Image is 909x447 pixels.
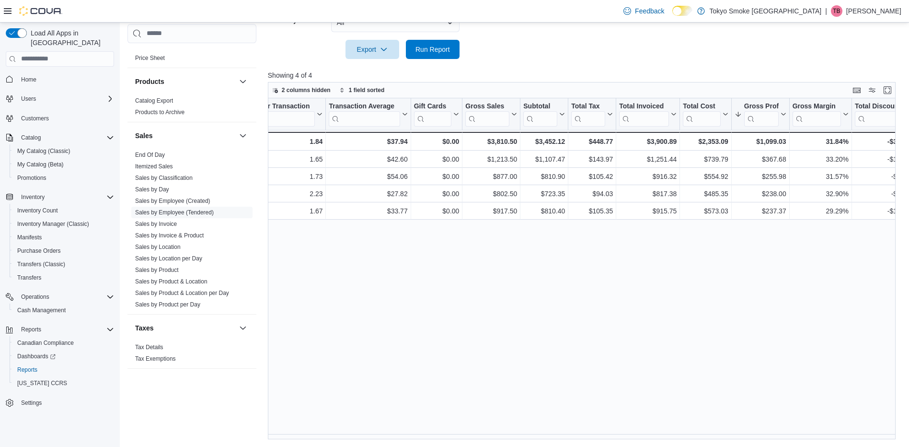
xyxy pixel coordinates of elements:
div: Total Cost [683,102,720,111]
a: Promotions [13,172,50,184]
div: Gift Card Sales [414,102,451,126]
div: Gross Sales [465,102,509,111]
a: My Catalog (Beta) [13,159,68,170]
div: $802.50 [465,188,517,200]
button: Taxes [237,322,249,334]
div: $554.92 [683,171,728,182]
button: Pricing [237,33,249,45]
button: Inventory Manager (Classic) [10,217,118,231]
button: Sales [135,131,235,141]
a: Dashboards [10,350,118,363]
button: Transaction Average [329,102,407,126]
span: Users [21,95,36,103]
div: Total Invoiced [619,102,669,111]
a: Manifests [13,232,46,243]
button: Transfers (Classic) [10,258,118,271]
span: Catalog [17,132,114,143]
button: Subtotal [523,102,565,126]
div: $0.00 [414,205,459,217]
span: Operations [17,291,114,303]
a: Feedback [620,1,668,21]
button: Purchase Orders [10,244,118,258]
div: Subtotal [523,102,557,126]
button: Inventory Count [10,204,118,217]
span: Export [351,40,393,59]
span: Reports [13,364,114,376]
div: $1,099.03 [735,136,786,147]
span: Reports [17,366,37,374]
div: $237.37 [735,205,786,217]
div: $33.77 [329,205,407,217]
span: Sales by Employee (Tendered) [135,209,214,216]
a: Inventory Manager (Classic) [13,218,93,230]
a: Price Sheet [135,55,165,61]
button: Reports [2,323,118,336]
span: Transfers (Classic) [13,259,114,270]
button: Reports [10,363,118,376]
a: Sales by Location per Day [135,255,202,262]
a: Tax Exemptions [135,355,176,362]
a: Sales by Day [135,186,169,193]
div: $723.35 [523,188,565,200]
input: Dark Mode [672,6,692,16]
span: Washington CCRS [13,377,114,389]
button: Gross Sales [465,102,517,126]
span: Inventory [21,193,45,201]
a: End Of Day [135,152,165,158]
button: Catalog [17,132,45,143]
div: 1.67 [246,205,322,217]
span: Price Sheet [135,54,165,62]
button: Canadian Compliance [10,336,118,350]
div: Total Tax [571,102,605,111]
div: Gift Cards [414,102,451,111]
div: Gross Profit [744,102,779,111]
button: Total Tax [571,102,613,126]
button: Customers [2,111,118,125]
div: Transaction Average [329,102,400,111]
p: | [825,5,827,17]
span: Sales by Invoice [135,220,177,228]
span: Promotions [13,172,114,184]
span: My Catalog (Classic) [13,145,114,157]
div: $2,353.09 [683,136,728,147]
div: $810.90 [523,171,565,182]
a: Sales by Invoice [135,221,177,227]
div: $1,251.44 [619,153,677,165]
span: Sales by Location [135,243,181,251]
span: Run Report [415,45,450,54]
a: Settings [17,397,46,409]
button: Gross Margin [792,102,848,126]
div: Qty Per Transaction [246,102,315,111]
button: Gross Profit [735,102,786,126]
span: End Of Day [135,151,165,159]
button: Reports [17,324,45,335]
div: 33.20% [792,153,848,165]
button: Display options [866,84,878,96]
button: Operations [2,290,118,304]
span: Canadian Compliance [17,339,74,347]
a: Transfers (Classic) [13,259,69,270]
div: $143.97 [571,153,613,165]
button: Transfers [10,271,118,284]
button: Run Report [406,40,460,59]
button: Export [345,40,399,59]
button: Operations [17,291,53,303]
a: Sales by Product [135,267,179,273]
button: Promotions [10,171,118,185]
span: Customers [21,115,49,122]
span: 2 columns hidden [282,86,331,94]
span: Inventory Count [13,205,114,216]
a: Sales by Product per Day [135,301,200,308]
span: Sales by Classification [135,174,193,182]
button: 2 columns hidden [268,84,334,96]
span: Purchase Orders [17,247,61,255]
a: My Catalog (Classic) [13,145,74,157]
a: Canadian Compliance [13,337,78,349]
a: Sales by Product & Location [135,278,207,285]
div: $42.60 [329,153,407,165]
span: Reports [17,324,114,335]
span: Products to Archive [135,108,184,116]
div: $105.35 [571,205,613,217]
div: $3,900.89 [619,136,677,147]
